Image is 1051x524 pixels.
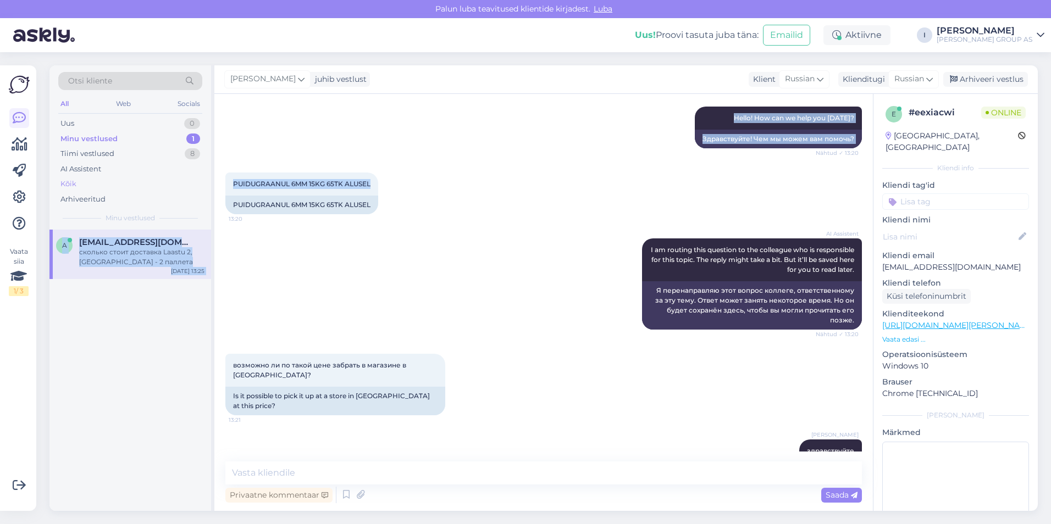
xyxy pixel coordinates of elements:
[823,25,890,45] div: Aktiivne
[233,361,408,379] span: возможно ли по такой цене забрать в магазине в [GEOGRAPHIC_DATA]?
[58,97,71,111] div: All
[60,194,106,205] div: Arhiveeritud
[937,35,1032,44] div: [PERSON_NAME] GROUP AS
[882,163,1029,173] div: Kliendi info
[225,196,378,214] div: PUIDUGRAANUL 6MM 15KG 65TK ALUSEL
[882,335,1029,344] p: Vaata edasi ...
[909,106,981,119] div: # eexiacwi
[882,277,1029,289] p: Kliendi telefon
[882,349,1029,360] p: Operatsioonisüsteem
[882,193,1029,210] input: Lisa tag
[886,130,1018,153] div: [GEOGRAPHIC_DATA], [GEOGRAPHIC_DATA]
[106,213,155,223] span: Minu vestlused
[171,267,204,275] div: [DATE] 13:25
[9,286,29,296] div: 1 / 3
[590,4,616,14] span: Luba
[816,149,859,157] span: Nähtud ✓ 13:20
[60,133,118,144] div: Minu vestlused
[60,164,101,175] div: AI Assistent
[60,118,74,129] div: Uus
[79,247,204,267] div: сколько стоит доставка Laastu 2, [GEOGRAPHIC_DATA] - 2 паллета
[60,179,76,189] div: Kõik
[883,231,1016,243] input: Lisa nimi
[882,360,1029,372] p: Windows 10
[68,75,112,87] span: Otsi kliente
[826,490,858,500] span: Saada
[229,215,270,223] span: 13:20
[233,180,370,188] span: PUIDUGRAANUL 6MM 15KG 65TK ALUSEL
[184,118,200,129] div: 0
[882,376,1029,388] p: Brauser
[892,110,896,118] span: e
[229,416,270,424] span: 13:21
[79,237,193,247] span: alexcargo@list.ru
[185,148,200,159] div: 8
[943,72,1028,87] div: Arhiveeri vestlus
[882,289,971,304] div: Küsi telefoninumbrit
[175,97,202,111] div: Socials
[230,73,296,85] span: [PERSON_NAME]
[882,214,1029,226] p: Kliendi nimi
[635,29,759,42] div: Proovi tasuta juba täna:
[60,148,114,159] div: Tiimi vestlused
[882,427,1029,438] p: Märkmed
[894,73,924,85] span: Russian
[937,26,1032,35] div: [PERSON_NAME]
[642,281,862,330] div: Я перенаправляю этот вопрос коллеге, ответственному за эту тему. Ответ может занять некоторое вре...
[816,330,859,338] span: Nähtud ✓ 13:20
[981,107,1026,119] span: Online
[9,74,30,95] img: Askly Logo
[9,247,29,296] div: Vaata siia
[651,246,856,274] span: I am routing this question to the colleague who is responsible for this topic. The reply might ta...
[186,133,200,144] div: 1
[225,387,445,415] div: Is it possible to pick it up at a store in [GEOGRAPHIC_DATA] at this price?
[838,74,885,85] div: Klienditugi
[811,431,859,439] span: [PERSON_NAME]
[882,261,1029,273] p: [EMAIL_ADDRESS][DOMAIN_NAME]
[882,180,1029,191] p: Kliendi tag'id
[937,26,1044,44] a: [PERSON_NAME][PERSON_NAME] GROUP AS
[785,73,815,85] span: Russian
[817,230,859,238] span: AI Assistent
[917,27,932,43] div: I
[695,130,862,148] div: Здравствуйте! Чем мы можем вам помочь?
[635,30,656,40] b: Uus!
[311,74,367,85] div: juhib vestlust
[62,241,67,249] span: a
[882,320,1034,330] a: [URL][DOMAIN_NAME][PERSON_NAME]
[225,488,333,503] div: Privaatne kommentaar
[882,410,1029,420] div: [PERSON_NAME]
[749,74,776,85] div: Klient
[763,25,810,46] button: Emailid
[882,388,1029,399] p: Chrome [TECHNICAL_ID]
[114,97,133,111] div: Web
[882,308,1029,320] p: Klienditeekond
[807,447,854,455] span: здравствуйте
[734,114,854,122] span: Hello! How can we help you [DATE]?
[882,250,1029,261] p: Kliendi email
